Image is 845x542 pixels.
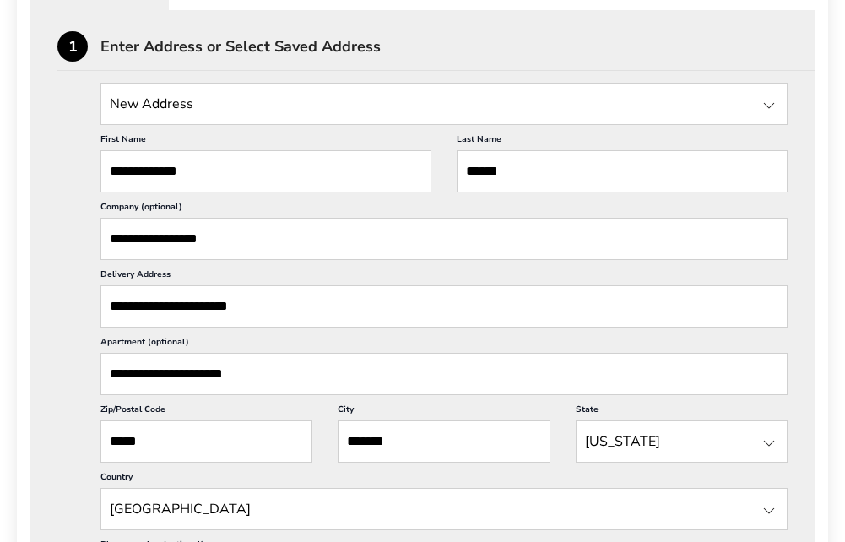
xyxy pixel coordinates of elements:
[100,39,815,54] div: Enter Address or Select Saved Address
[100,353,788,395] input: Apartment
[100,133,431,150] label: First Name
[57,31,88,62] div: 1
[100,150,431,192] input: First Name
[576,404,788,420] label: State
[100,285,788,328] input: Delivery Address
[576,420,788,463] input: State
[100,471,788,488] label: Country
[338,420,550,463] input: City
[100,83,788,125] input: State
[100,201,788,218] label: Company (optional)
[100,218,788,260] input: Company
[100,268,788,285] label: Delivery Address
[338,404,550,420] label: City
[100,336,788,353] label: Apartment (optional)
[100,404,312,420] label: Zip/Postal Code
[457,133,788,150] label: Last Name
[457,150,788,192] input: Last Name
[100,488,788,530] input: State
[100,420,312,463] input: ZIP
